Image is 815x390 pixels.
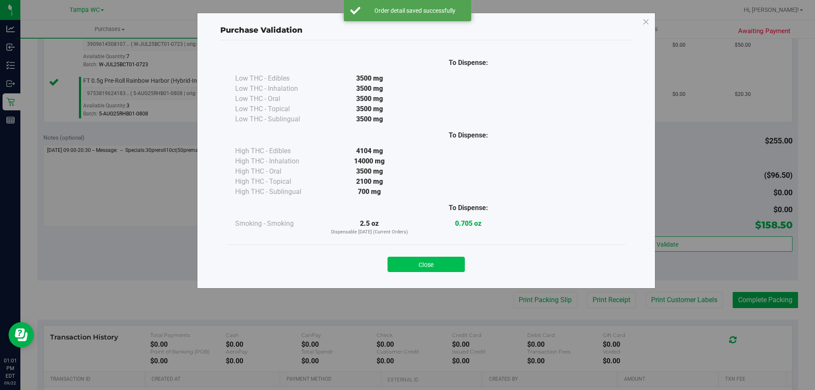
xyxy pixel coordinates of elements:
div: High THC - Sublingual [235,187,320,197]
div: Smoking - Smoking [235,219,320,229]
div: High THC - Oral [235,166,320,177]
div: High THC - Inhalation [235,156,320,166]
div: 3500 mg [320,114,419,124]
div: 2.5 oz [320,219,419,236]
div: 3500 mg [320,84,419,94]
div: 700 mg [320,187,419,197]
div: 4104 mg [320,146,419,156]
strong: 0.705 oz [455,219,481,227]
button: Close [388,257,465,272]
div: To Dispense: [419,203,518,213]
div: To Dispense: [419,58,518,68]
div: Low THC - Inhalation [235,84,320,94]
div: 3500 mg [320,94,419,104]
div: Low THC - Topical [235,104,320,114]
span: Purchase Validation [220,25,303,35]
div: Low THC - Edibles [235,73,320,84]
div: 14000 mg [320,156,419,166]
iframe: Resource center [8,322,34,348]
div: To Dispense: [419,130,518,140]
div: Low THC - Oral [235,94,320,104]
div: Low THC - Sublingual [235,114,320,124]
div: 3500 mg [320,73,419,84]
div: 3500 mg [320,166,419,177]
div: 3500 mg [320,104,419,114]
p: Dispensable [DATE] (Current Orders) [320,229,419,236]
div: Order detail saved successfully [365,6,465,15]
div: High THC - Topical [235,177,320,187]
div: 2100 mg [320,177,419,187]
div: High THC - Edibles [235,146,320,156]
